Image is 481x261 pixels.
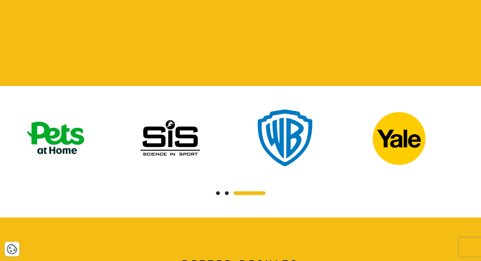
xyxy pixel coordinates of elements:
[253,106,317,169] img: wb-warner-bros-logo-png_seeklogo-323561
[7,244,17,254] img: Revisit consent button
[139,106,202,169] img: sis-science-in-sport-limited-logo-vector-300x219-1
[24,106,87,169] img: pets-at-home-logo-png_seeklogo-480458
[7,244,17,254] button: Cookie Settings
[368,106,431,169] img: yale-logo-0-e1738769410951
